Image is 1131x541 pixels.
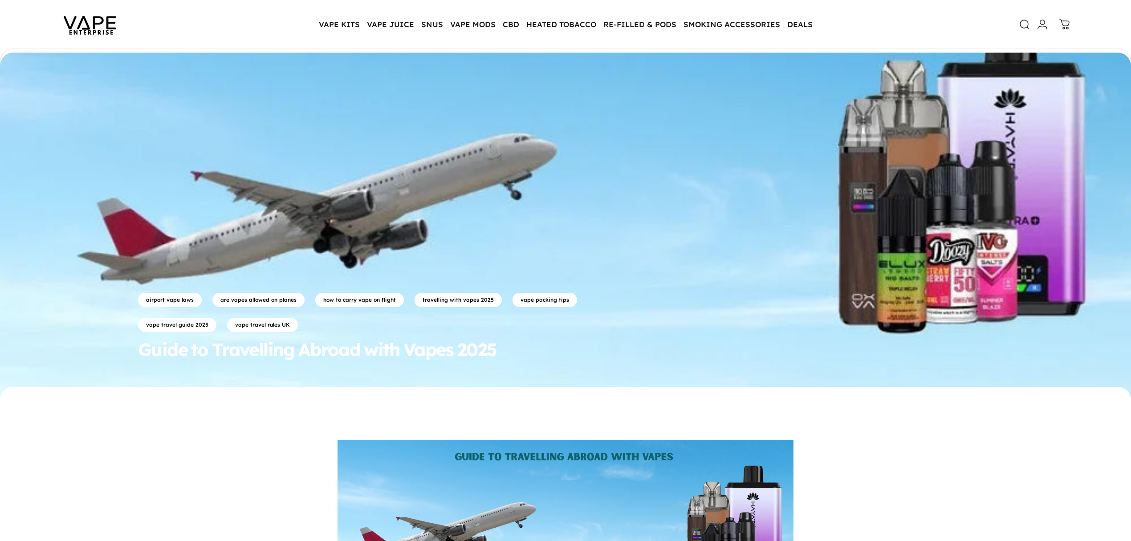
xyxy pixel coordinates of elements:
animate-element: 2025 [457,340,497,358]
animate-element: Abroad [298,340,360,358]
a: airport vape laws [138,293,202,307]
a: vape travel guide 2025 [138,318,216,332]
a: DEALS [784,15,816,34]
a: are vapes allowed on planes [212,293,305,307]
summary: SNUS [418,15,447,34]
a: 0 items [1055,15,1074,34]
summary: SMOKING ACCESSORIES [680,15,784,34]
a: how to carry vape on flight [315,293,404,307]
summary: VAPE KITS [315,15,363,34]
animate-element: to [191,340,208,358]
a: travelling with vapes 2025 [415,293,502,307]
summary: HEATED TOBACCO [523,15,600,34]
animate-element: Vapes [403,340,454,358]
summary: CBD [499,15,523,34]
summary: RE-FILLED & PODS [600,15,680,34]
iframe: chat widget [9,317,169,501]
animate-element: Travelling [212,340,295,358]
iframe: chat widget [9,505,37,532]
summary: VAPE MODS [447,15,499,34]
a: vape travel rules UK [227,318,298,332]
img: Vape Enterprise [50,4,130,45]
animate-element: with [364,340,400,358]
a: vape packing tips [513,293,577,307]
nav: Primary [315,15,816,34]
summary: VAPE JUICE [363,15,418,34]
